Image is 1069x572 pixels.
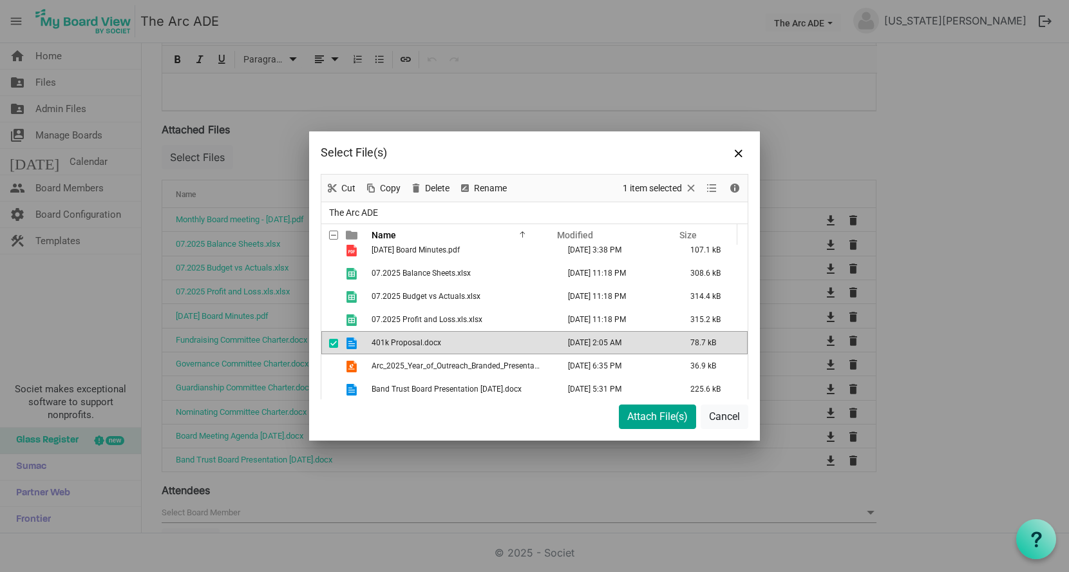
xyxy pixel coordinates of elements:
[363,180,403,196] button: Copy
[372,338,441,347] span: 401k Proposal.docx
[554,331,677,354] td: August 21, 2025 2:05 AM column header Modified
[338,285,368,308] td: is template cell column header type
[379,180,402,196] span: Copy
[457,180,509,196] button: Rename
[705,180,720,196] button: View dropdownbutton
[621,180,683,196] span: 1 item selected
[368,308,554,331] td: 07.2025 Profit and Loss.xls.xlsx is template cell column header Name
[326,205,381,221] span: The Arc ADE
[554,308,677,331] td: August 13, 2025 11:18 PM column header Modified
[557,230,593,240] span: Modified
[677,308,748,331] td: 315.2 kB is template cell column header Size
[621,180,700,196] button: Selection
[368,262,554,285] td: 07.2025 Balance Sheets.xlsx is template cell column header Name
[679,230,697,240] span: Size
[702,175,724,202] div: View
[729,143,748,162] button: Close
[338,331,368,354] td: is template cell column header type
[726,180,744,196] button: Details
[554,262,677,285] td: August 13, 2025 11:18 PM column header Modified
[677,285,748,308] td: 314.4 kB is template cell column header Size
[372,361,565,370] span: Arc_2025_Year_of_Outreach_Branded_Presentation.pptx
[321,377,338,401] td: checkbox
[360,175,405,202] div: Copy
[368,331,554,354] td: 401k Proposal.docx is template cell column header Name
[321,285,338,308] td: checkbox
[321,308,338,331] td: checkbox
[473,180,508,196] span: Rename
[619,405,696,429] button: Attach File(s)
[677,238,748,262] td: 107.1 kB is template cell column header Size
[372,230,396,240] span: Name
[618,175,702,202] div: Clear selection
[408,180,452,196] button: Delete
[321,238,338,262] td: checkbox
[321,143,663,162] div: Select File(s)
[724,175,746,202] div: Details
[321,354,338,377] td: checkbox
[321,262,338,285] td: checkbox
[338,377,368,401] td: is template cell column header type
[321,331,338,354] td: checkbox
[338,308,368,331] td: is template cell column header type
[372,385,522,394] span: Band Trust Board Presentation [DATE].docx
[338,354,368,377] td: is template cell column header type
[372,292,480,301] span: 07.2025 Budget vs Actuals.xlsx
[701,405,748,429] button: Cancel
[405,175,454,202] div: Delete
[554,285,677,308] td: August 13, 2025 11:18 PM column header Modified
[372,269,471,278] span: 07.2025 Balance Sheets.xlsx
[338,262,368,285] td: is template cell column header type
[372,315,482,324] span: 07.2025 Profit and Loss.xls.xlsx
[321,175,360,202] div: Cut
[554,238,677,262] td: August 14, 2025 3:38 PM column header Modified
[340,180,357,196] span: Cut
[677,331,748,354] td: 78.7 kB is template cell column header Size
[324,180,358,196] button: Cut
[454,175,511,202] div: Rename
[368,354,554,377] td: Arc_2025_Year_of_Outreach_Branded_Presentation.pptx is template cell column header Name
[677,354,748,377] td: 36.9 kB is template cell column header Size
[338,238,368,262] td: is template cell column header type
[554,354,677,377] td: June 27, 2025 6:35 PM column header Modified
[677,262,748,285] td: 308.6 kB is template cell column header Size
[368,238,554,262] td: 06.18.2025 Board Minutes.pdf is template cell column header Name
[424,180,451,196] span: Delete
[368,377,554,401] td: Band Trust Board Presentation August 2025.docx is template cell column header Name
[368,285,554,308] td: 07.2025 Budget vs Actuals.xlsx is template cell column header Name
[677,377,748,401] td: 225.6 kB is template cell column header Size
[372,245,460,254] span: [DATE] Board Minutes.pdf
[554,377,677,401] td: August 18, 2025 5:31 PM column header Modified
